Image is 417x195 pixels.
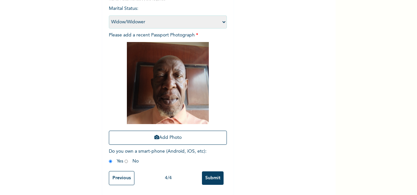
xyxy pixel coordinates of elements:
[109,149,207,163] span: Do you own a smart-phone (Android, iOS, etc) : Yes No
[127,42,209,124] img: Crop
[202,171,224,185] input: Submit
[109,171,134,185] input: Previous
[134,175,202,182] div: 4 / 4
[109,131,227,145] button: Add Photo
[109,6,227,24] span: Marital Status :
[109,33,227,148] span: Please add a recent Passport Photograph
